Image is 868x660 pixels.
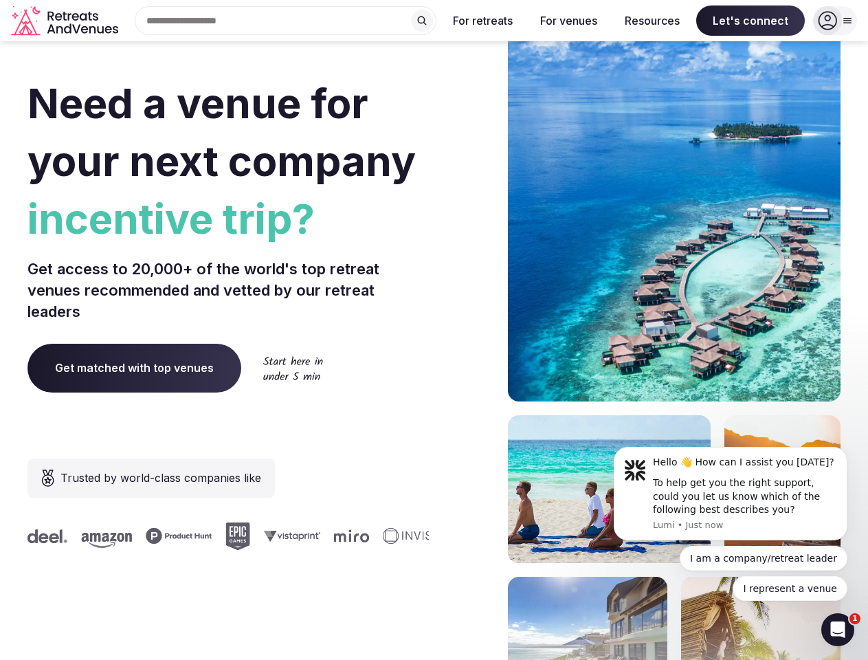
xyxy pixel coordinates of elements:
button: For venues [529,5,608,36]
svg: Epic Games company logo [220,522,245,550]
a: Get matched with top venues [27,344,241,392]
svg: Deel company logo [22,529,62,543]
iframe: Intercom live chat [821,613,854,646]
p: Get access to 20,000+ of the world's top retreat venues recommended and vetted by our retreat lea... [27,258,429,322]
svg: Vistaprint company logo [258,530,315,542]
img: Start here in under 5 min [263,356,323,380]
span: incentive trip? [27,190,429,247]
svg: Retreats and Venues company logo [11,5,121,36]
iframe: Intercom notifications message [593,371,868,623]
span: Trusted by world-class companies like [60,470,261,486]
svg: Invisible company logo [377,528,453,544]
button: Resources [614,5,691,36]
img: yoga on tropical beach [508,415,711,563]
svg: Miro company logo [329,529,364,542]
button: For retreats [442,5,524,36]
span: 1 [849,613,860,624]
a: Visit the homepage [11,5,121,36]
span: Need a venue for your next company [27,78,416,186]
span: Let's connect [696,5,805,36]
